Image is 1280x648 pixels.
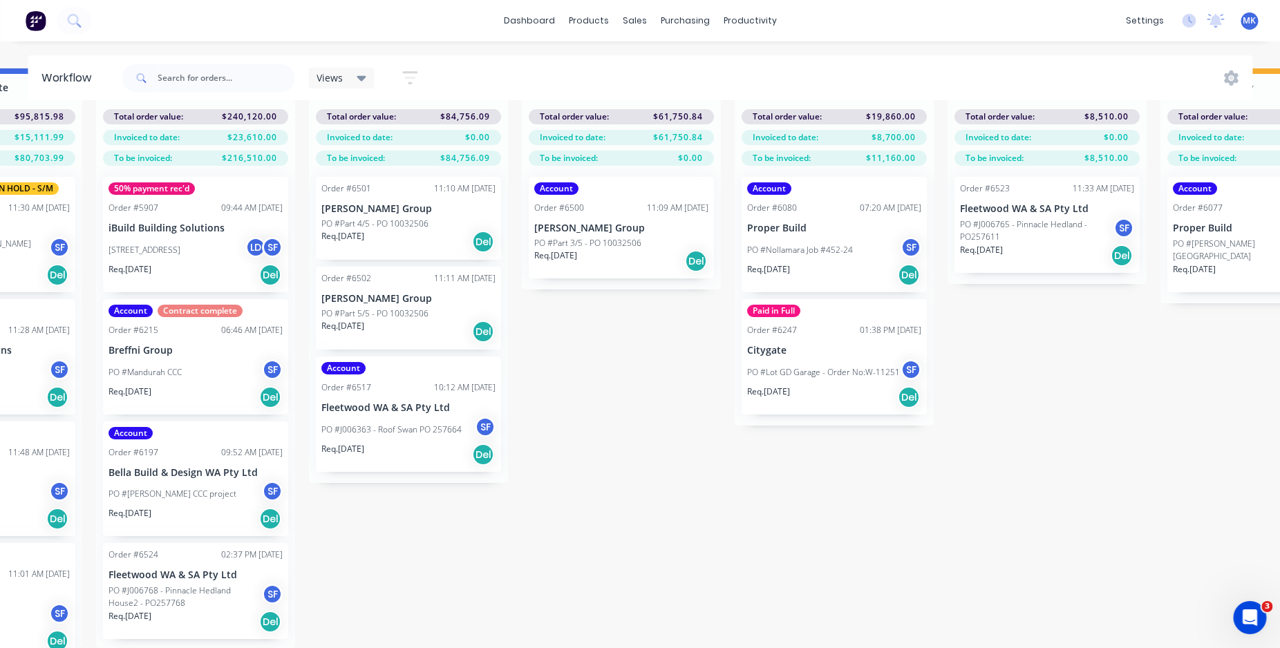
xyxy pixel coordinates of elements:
div: productivity [717,10,784,31]
span: Total order value: [966,111,1035,123]
span: $95,815.98 [15,111,64,123]
span: $0.00 [678,152,703,164]
div: 11:28 AM [DATE] [8,324,70,336]
span: $80,703.99 [15,152,64,164]
div: 11:09 AM [DATE] [647,202,708,214]
div: Del [685,250,707,272]
p: Req. [DATE] [747,263,790,276]
div: Order #5907 [109,202,158,214]
div: 01:38 PM [DATE] [860,324,921,336]
div: AccountOrder #650011:09 AM [DATE][PERSON_NAME] GroupPO #Part 3/5 - PO 10032506Req.[DATE]Del [529,177,714,278]
span: $8,510.00 [1084,111,1129,123]
p: PO #J006768 - Pinnacle Hedland House2 - PO257768 [109,584,262,609]
div: Del [259,264,281,286]
div: 09:52 AM [DATE] [221,446,283,459]
div: Del [259,611,281,633]
span: To be invoiced: [327,152,385,164]
div: 11:48 AM [DATE] [8,446,70,459]
p: Fleetwood WA & SA Pty Ltd [109,569,283,581]
div: Del [472,444,494,466]
div: LD [245,237,266,258]
p: PO #Part 4/5 - PO 10032506 [321,218,429,230]
p: [PERSON_NAME] Group [321,203,496,215]
div: Order #6500 [534,202,584,214]
div: SF [49,237,70,258]
p: Req. [DATE] [321,230,364,242]
div: products [562,10,616,31]
div: 06:46 AM [DATE] [221,324,283,336]
div: Order #6501 [321,182,371,195]
span: Total order value: [1178,111,1248,123]
div: Account [109,427,153,439]
span: Invoiced to date: [327,131,393,144]
p: PO #Mandurah CCC [109,366,182,379]
div: Order #6502 [321,272,371,285]
div: 02:37 PM [DATE] [221,549,283,561]
div: Order #6523 [960,182,1010,195]
div: SF [49,481,70,502]
span: $8,510.00 [1084,152,1129,164]
span: MK [1243,15,1256,27]
div: Order #6247 [747,324,797,336]
p: PO #J006363 - Roof Swan PO 257664 [321,423,462,436]
p: Req. [DATE] [321,443,364,455]
div: Order #6215 [109,324,158,336]
div: AccountOrder #651710:12 AM [DATE]Fleetwood WA & SA Pty LtdPO #J006363 - Roof Swan PO 257664SFReq.... [316,356,501,472]
div: 50% payment rec'd [109,182,195,195]
span: Invoiced to date: [753,131,818,144]
div: SF [49,359,70,380]
p: Citygate [747,345,921,356]
iframe: Intercom live chat [1233,601,1266,634]
div: 11:11 AM [DATE] [434,272,496,285]
div: AccountOrder #619709:52 AM [DATE]Bella Build & Design WA Pty LtdPO #[PERSON_NAME] CCC projectSFRe... [103,421,288,537]
div: 11:33 AM [DATE] [1073,182,1134,195]
div: Del [46,264,68,286]
span: To be invoiced: [114,152,172,164]
div: Del [898,386,920,408]
span: $11,160.00 [866,152,916,164]
p: PO #[PERSON_NAME] CCC project [109,488,236,500]
span: To be invoiced: [540,152,598,164]
p: [PERSON_NAME] Group [534,222,708,234]
p: Req. [DATE] [109,263,151,276]
p: Req. [DATE] [109,610,151,622]
p: PO #Nollamara Job #452-24 [747,244,853,256]
span: Total order value: [540,111,609,123]
div: Paid in FullOrder #624701:38 PM [DATE]CitygatePO #Lot GD Garage - Order No:W-11251SFReq.[DATE]Del [742,299,927,414]
p: Bella Build & Design WA Pty Ltd [109,467,283,479]
span: To be invoiced: [753,152,811,164]
div: Del [259,508,281,530]
p: Req. [DATE] [534,249,577,262]
span: $61,750.84 [653,131,703,144]
span: $8,700.00 [872,131,916,144]
img: Factory [25,10,46,31]
span: $61,750.84 [653,111,703,123]
span: Invoiced to date: [540,131,605,144]
span: Invoiced to date: [114,131,180,144]
div: 09:44 AM [DATE] [221,202,283,214]
div: Del [46,508,68,530]
div: Del [1111,245,1133,267]
div: Del [472,231,494,253]
div: Paid in Full [747,305,800,317]
div: Order #6080 [747,202,797,214]
span: $84,756.09 [440,111,490,123]
p: Proper Build [747,222,921,234]
span: $240,120.00 [222,111,277,123]
p: Req. [DATE] [747,385,790,398]
input: Search for orders... [158,64,294,92]
span: To be invoiced: [1178,152,1236,164]
div: Del [259,386,281,408]
div: Order #652311:33 AM [DATE]Fleetwood WA & SA Pty LtdPO #J006765 - Pinnacle Hedland - PO257611SFReq... [954,177,1140,273]
div: Account [1173,182,1217,195]
p: PO #Part 3/5 - PO 10032506 [534,237,641,249]
div: SF [262,359,283,380]
p: Fleetwood WA & SA Pty Ltd [960,203,1134,215]
span: $84,756.09 [440,152,490,164]
span: $19,860.00 [866,111,916,123]
div: Account [534,182,578,195]
div: Order #6077 [1173,202,1223,214]
div: Order #650211:11 AM [DATE][PERSON_NAME] GroupPO #Part 5/5 - PO 10032506Req.[DATE]Del [316,267,501,350]
div: 11:01 AM [DATE] [8,568,70,580]
div: Contract complete [158,305,243,317]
